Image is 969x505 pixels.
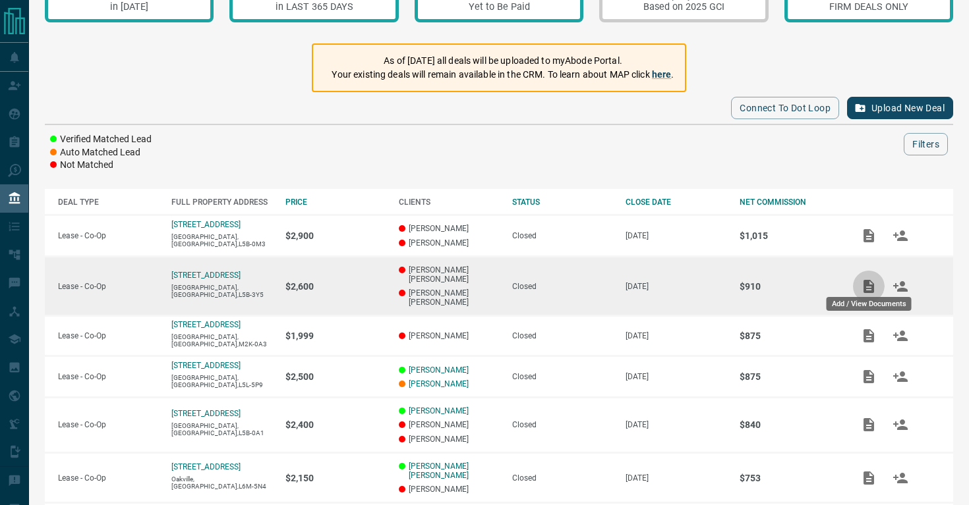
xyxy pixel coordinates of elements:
[827,297,912,311] div: Add / View Documents
[904,133,948,155] button: Filters
[399,288,499,307] p: [PERSON_NAME] [PERSON_NAME]
[332,68,674,82] p: Your existing deals will remain available in the CRM. To learn about MAP click .
[58,231,158,240] p: Lease - Co-Op
[399,265,499,284] p: [PERSON_NAME] [PERSON_NAME]
[171,320,241,329] a: [STREET_ADDRESS]
[285,331,386,341] p: $1,999
[171,333,272,348] p: [GEOGRAPHIC_DATA],[GEOGRAPHIC_DATA],M2K-0A3
[285,281,386,292] p: $2,600
[409,406,469,415] a: [PERSON_NAME]
[50,159,152,172] li: Not Matched
[171,374,272,388] p: [GEOGRAPHIC_DATA],[GEOGRAPHIC_DATA],L5L-5P9
[171,422,272,437] p: [GEOGRAPHIC_DATA],[GEOGRAPHIC_DATA],L5B-0A1
[171,271,241,280] a: [STREET_ADDRESS]
[829,1,908,13] div: FIRM DEALS ONLY
[512,331,612,340] div: Closed
[885,230,916,240] span: Match Clients
[853,230,885,240] span: Add / View Documents
[626,473,726,483] p: [DATE]
[285,371,386,382] p: $2,500
[58,420,158,429] p: Lease - Co-Op
[171,361,241,370] a: [STREET_ADDRESS]
[171,284,272,298] p: [GEOGRAPHIC_DATA],[GEOGRAPHIC_DATA],L5B-3Y5
[171,409,241,418] a: [STREET_ADDRESS]
[740,419,840,430] p: $840
[512,420,612,429] div: Closed
[626,282,726,291] p: [DATE]
[847,97,953,119] button: Upload New Deal
[512,473,612,483] div: Closed
[285,230,386,241] p: $2,900
[512,198,612,207] div: STATUS
[285,419,386,430] p: $2,400
[58,198,158,207] div: DEAL TYPE
[626,331,726,340] p: [DATE]
[409,379,469,388] a: [PERSON_NAME]
[448,1,550,13] div: Yet to Be Paid
[626,231,726,240] p: [DATE]
[512,282,612,291] div: Closed
[171,475,272,490] p: Oakville,[GEOGRAPHIC_DATA],L6M-5N4
[78,1,181,13] div: in [DATE]
[399,435,499,444] p: [PERSON_NAME]
[885,281,916,290] span: Match Clients
[740,281,840,292] p: $910
[853,331,885,340] span: Add / View Documents
[740,230,840,241] p: $1,015
[731,97,839,119] button: Connect to Dot Loop
[409,365,469,375] a: [PERSON_NAME]
[399,485,499,494] p: [PERSON_NAME]
[643,1,724,13] div: Based on 2025 GCI
[399,224,499,233] p: [PERSON_NAME]
[626,372,726,381] p: [DATE]
[740,331,840,341] p: $875
[285,473,386,483] p: $2,150
[626,420,726,429] p: [DATE]
[399,420,499,429] p: [PERSON_NAME]
[740,198,840,207] div: NET COMMISSION
[58,282,158,291] p: Lease - Co-Op
[853,473,885,482] span: Add / View Documents
[512,372,612,381] div: Closed
[171,220,241,229] a: [STREET_ADDRESS]
[885,420,916,429] span: Match Clients
[409,462,499,480] a: [PERSON_NAME] [PERSON_NAME]
[332,54,674,68] p: As of [DATE] all deals will be uploaded to myAbode Portal.
[885,371,916,381] span: Match Clients
[50,146,152,159] li: Auto Matched Lead
[171,233,272,248] p: [GEOGRAPHIC_DATA],[GEOGRAPHIC_DATA],L5B-0M3
[58,473,158,483] p: Lease - Co-Op
[171,462,241,471] a: [STREET_ADDRESS]
[399,331,499,340] p: [PERSON_NAME]
[853,420,885,429] span: Add / View Documents
[853,371,885,381] span: Add / View Documents
[285,198,386,207] div: PRICE
[399,238,499,248] p: [PERSON_NAME]
[626,198,726,207] div: CLOSE DATE
[885,473,916,482] span: Match Clients
[853,281,885,290] span: Add / View Documents
[399,198,499,207] div: CLIENTS
[885,331,916,340] span: Match Clients
[740,473,840,483] p: $753
[171,198,272,207] div: FULL PROPERTY ADDRESS
[50,133,152,146] li: Verified Matched Lead
[58,372,158,381] p: Lease - Co-Op
[652,69,672,80] a: here
[263,1,366,13] div: in LAST 365 DAYS
[740,371,840,382] p: $875
[58,331,158,340] p: Lease - Co-Op
[512,231,612,240] div: Closed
